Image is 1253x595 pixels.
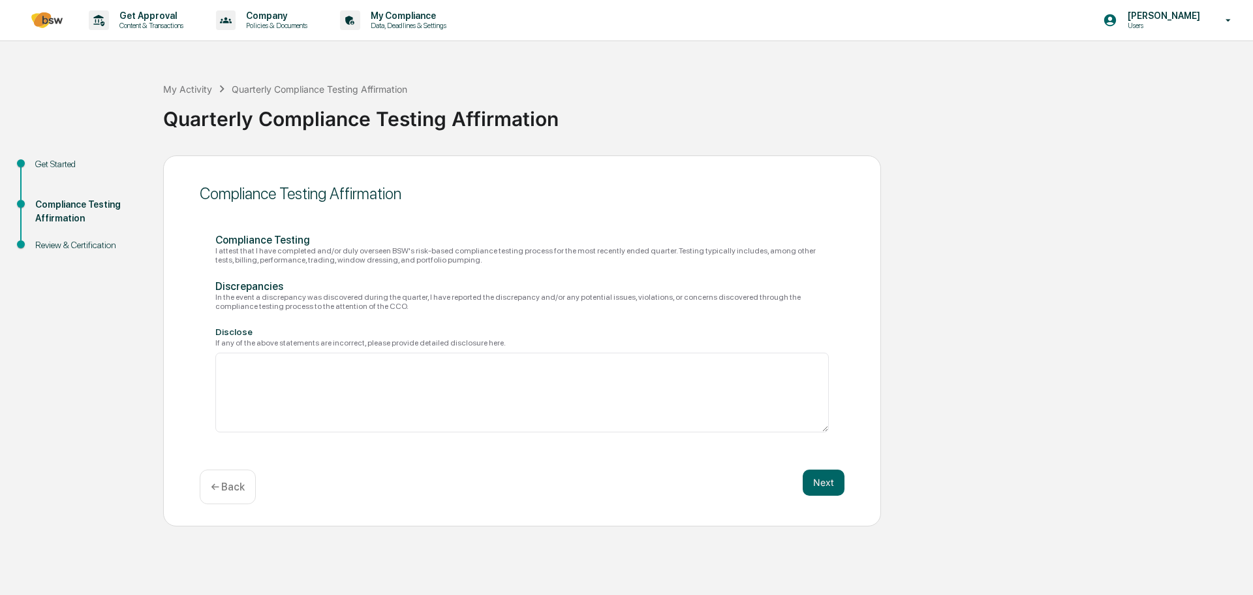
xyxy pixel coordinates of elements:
iframe: Open customer support [1211,552,1246,587]
div: I attest that I have completed and/or duly overseen BSW's risk-based compliance testing process f... [215,246,829,265]
div: Disclose [215,327,829,337]
p: Data, Deadlines & Settings [360,21,453,30]
p: Policies & Documents [236,21,314,30]
div: In the event a discrepancy was discovered during the quarter, I have reported the discrepancy and... [215,293,829,311]
p: Content & Transactions [109,21,190,30]
div: Review & Certification [35,238,142,252]
div: My Activity [163,84,212,95]
p: My Compliance [360,10,453,21]
p: ← Back [211,481,245,493]
div: Discrepancies [215,280,829,316]
div: Compliance Testing Affirmation [35,198,142,225]
div: Quarterly Compliance Testing Affirmation [232,84,407,95]
div: If any of the above statements are incorrect, please provide detailed disclosure here. [215,338,829,347]
p: [PERSON_NAME] [1117,10,1207,21]
div: Get Started [35,157,142,171]
div: Compliance Testing Affirmation [200,184,844,203]
p: Get Approval [109,10,190,21]
div: Compliance Testing [215,234,829,270]
p: Users [1117,21,1207,30]
img: logo [31,12,63,28]
div: Quarterly Compliance Testing Affirmation [163,97,1246,131]
p: Company [236,10,314,21]
button: Next [803,470,844,496]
